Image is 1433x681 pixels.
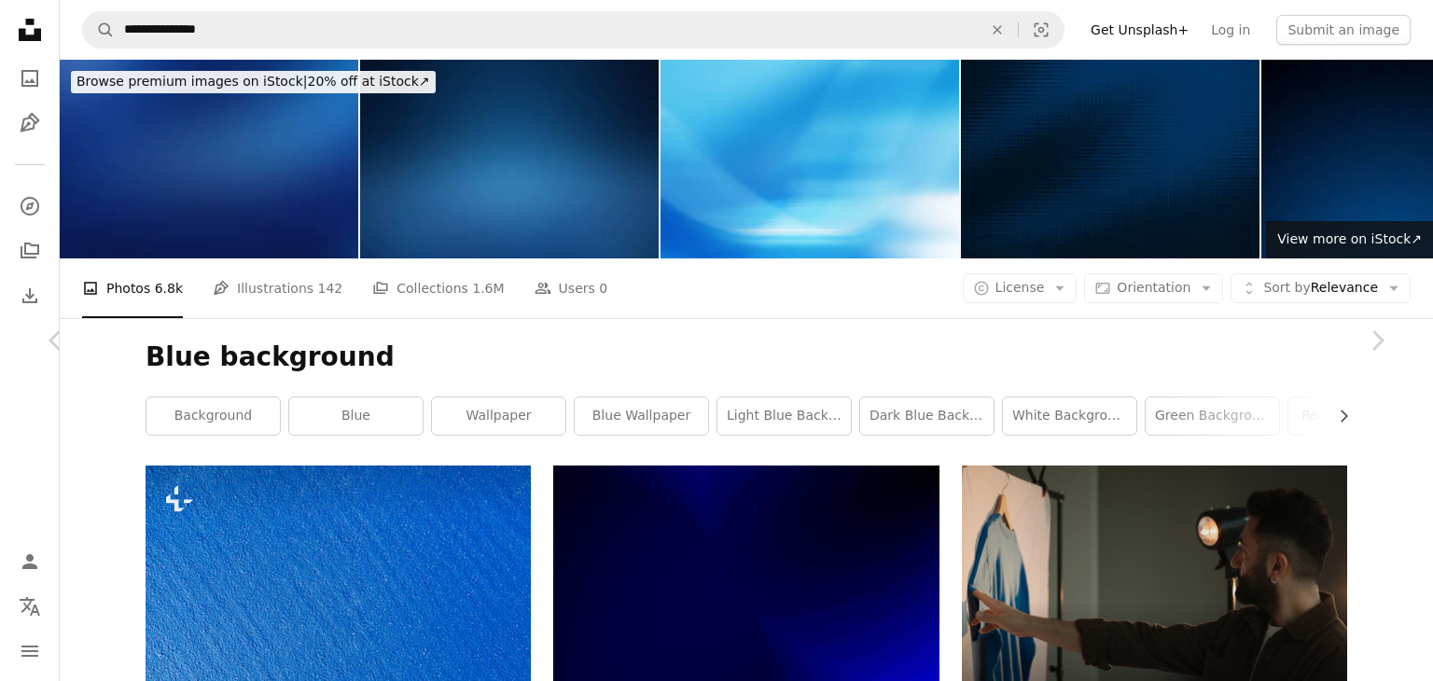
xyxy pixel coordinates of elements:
[60,60,358,258] img: Dark blue gradient soft background
[372,258,504,318] a: Collections 1.6M
[860,397,994,435] a: dark blue background
[11,188,49,225] a: Explore
[360,60,659,258] img: Blurry Dark and Blue Shiny Gradient Background
[1263,279,1378,298] span: Relevance
[77,74,307,89] span: Browse premium images on iStock |
[11,104,49,142] a: Illustrations
[963,273,1078,303] button: License
[213,258,342,318] a: Illustrations 142
[146,340,1347,374] h1: Blue background
[1117,280,1190,295] span: Orientation
[1288,397,1422,435] a: red background
[717,397,851,435] a: light blue background
[1146,397,1279,435] a: green background
[83,12,115,48] button: Search Unsplash
[553,585,939,602] a: blue and white abstract painting
[1200,15,1261,45] a: Log in
[575,397,708,435] a: blue wallpaper
[1277,231,1422,246] span: View more on iStock ↗
[11,632,49,670] button: Menu
[1276,15,1411,45] button: Submit an image
[1079,15,1200,45] a: Get Unsplash+
[1266,221,1433,258] a: View more on iStock↗
[977,12,1018,48] button: Clear
[432,397,565,435] a: wallpaper
[11,588,49,625] button: Language
[535,258,608,318] a: Users 0
[146,585,531,602] a: an airplane flying over a bright blue sky
[60,60,447,104] a: Browse premium images on iStock|20% off at iStock↗
[995,280,1045,295] span: License
[1231,273,1411,303] button: Sort byRelevance
[11,543,49,580] a: Log in / Sign up
[599,278,607,299] span: 0
[82,11,1064,49] form: Find visuals sitewide
[11,232,49,270] a: Collections
[1321,251,1433,430] a: Next
[289,397,423,435] a: blue
[472,278,504,299] span: 1.6M
[11,60,49,97] a: Photos
[77,74,430,89] span: 20% off at iStock ↗
[1003,397,1136,435] a: white background
[1263,280,1310,295] span: Sort by
[661,60,959,258] img: Abstract Blue Background
[146,397,280,435] a: background
[318,278,343,299] span: 142
[1019,12,1064,48] button: Visual search
[961,60,1259,258] img: Navy Blue Black Wave Pixelated Pattern Abstract Sea Luxury Background Ombre Dark Blue Futuristic ...
[1084,273,1223,303] button: Orientation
